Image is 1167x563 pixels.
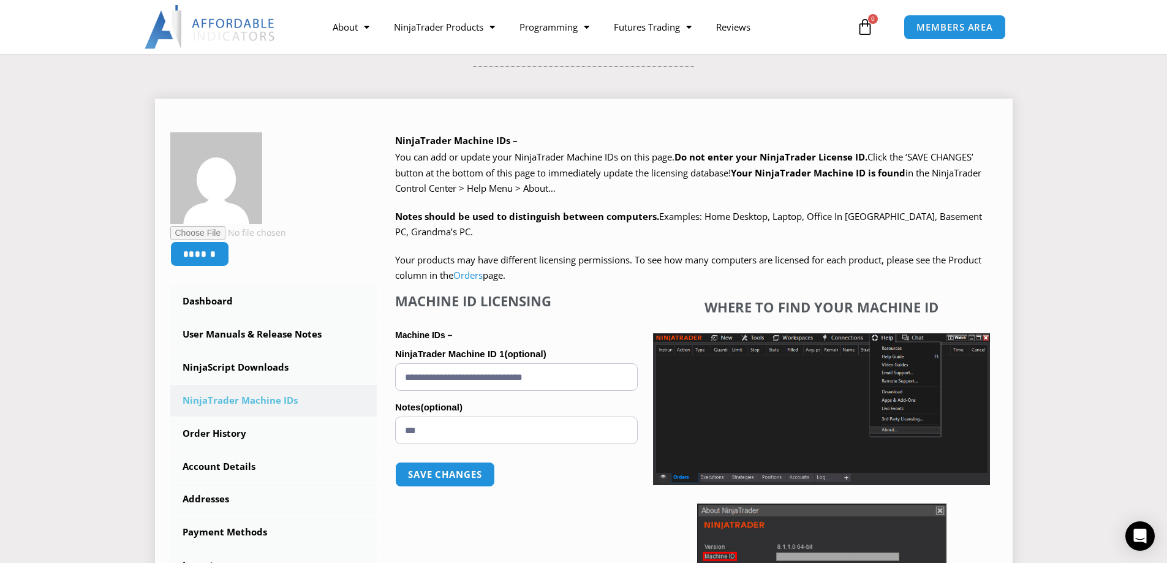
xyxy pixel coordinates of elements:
span: (optional) [421,402,463,412]
h4: Machine ID Licensing [395,293,638,309]
span: 0 [868,14,878,24]
a: MEMBERS AREA [904,15,1006,40]
a: Futures Trading [602,13,704,41]
strong: Your NinjaTrader Machine ID is found [731,167,905,179]
label: Notes [395,398,638,417]
img: Screenshot 2025-01-17 1155544 | Affordable Indicators – NinjaTrader [653,333,990,485]
a: Dashboard [170,285,377,317]
a: Orders [453,269,483,281]
a: 0 [838,9,892,45]
a: Payment Methods [170,516,377,548]
span: (optional) [504,349,546,359]
a: NinjaScript Downloads [170,352,377,384]
b: NinjaTrader Machine IDs – [395,134,518,146]
a: Addresses [170,483,377,515]
strong: Machine IDs – [395,330,452,340]
h4: Where to find your Machine ID [653,299,990,315]
span: Your products may have different licensing permissions. To see how many computers are licensed fo... [395,254,981,282]
strong: Notes should be used to distinguish between computers. [395,210,659,222]
button: Save changes [395,462,495,487]
label: NinjaTrader Machine ID 1 [395,345,638,363]
div: Open Intercom Messenger [1125,521,1155,551]
a: User Manuals & Release Notes [170,319,377,350]
a: Programming [507,13,602,41]
span: Click the ‘SAVE CHANGES’ button at the bottom of this page to immediately update the licensing da... [395,151,981,194]
a: Order History [170,418,377,450]
img: c72aef852bbf88a3114c080e1534215742d2e87633a4603fef091377b52d41b4 [170,132,262,224]
span: MEMBERS AREA [916,23,993,32]
a: About [320,13,382,41]
a: NinjaTrader Machine IDs [170,385,377,417]
nav: Menu [320,13,853,41]
b: Do not enter your NinjaTrader License ID. [674,151,867,163]
span: You can add or update your NinjaTrader Machine IDs on this page. [395,151,674,163]
a: Reviews [704,13,763,41]
a: NinjaTrader Products [382,13,507,41]
img: LogoAI | Affordable Indicators – NinjaTrader [145,5,276,49]
a: Account Details [170,451,377,483]
span: Examples: Home Desktop, Laptop, Office In [GEOGRAPHIC_DATA], Basement PC, Grandma’s PC. [395,210,982,238]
